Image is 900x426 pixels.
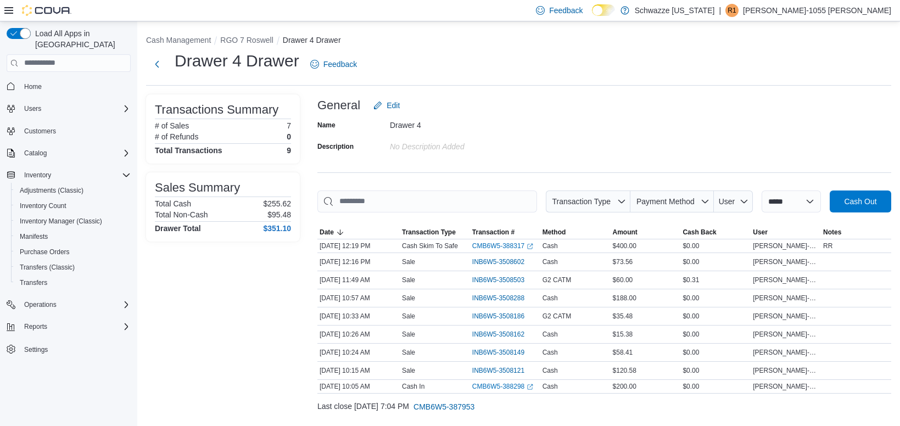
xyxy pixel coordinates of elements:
div: [DATE] 12:16 PM [317,255,400,268]
a: Home [20,80,46,93]
p: Sale [402,257,415,266]
button: Users [20,102,46,115]
span: Home [24,82,42,91]
button: Cash Management [146,36,211,44]
button: Cash Back [680,226,751,239]
div: $0.00 [680,239,751,253]
p: [PERSON_NAME]-1055 [PERSON_NAME] [743,4,891,17]
button: Transaction Type [546,190,630,212]
span: G2 CATM [543,276,571,284]
span: INB6W5-3508162 [472,330,524,339]
span: Adjustments (Classic) [15,184,131,197]
span: User [719,197,735,206]
span: Operations [24,300,57,309]
span: Amount [613,228,638,237]
p: | [719,4,721,17]
button: Inventory [20,169,55,182]
a: Transfers [15,276,52,289]
input: Dark Mode [592,4,615,16]
span: $200.00 [613,382,636,391]
span: [PERSON_NAME]-1632 [PERSON_NAME] [753,382,819,391]
button: Notes [821,226,891,239]
span: INB6W5-3508503 [472,276,524,284]
div: [DATE] 10:33 AM [317,310,400,323]
a: Inventory Count [15,199,71,212]
span: Cash [543,257,558,266]
svg: External link [527,384,533,390]
span: [PERSON_NAME]-1632 [PERSON_NAME] [753,294,819,302]
button: Edit [369,94,404,116]
h3: Transactions Summary [155,103,278,116]
div: $0.00 [680,380,751,393]
label: Description [317,142,354,151]
span: Users [20,102,131,115]
button: Inventory [2,167,135,183]
div: $0.00 [680,346,751,359]
button: Payment Method [630,190,714,212]
div: Drawer 4 [390,116,537,130]
div: Renee-1055 Bailey [725,4,739,17]
span: $73.56 [613,257,633,266]
button: Reports [2,319,135,334]
span: [PERSON_NAME]-1632 [PERSON_NAME] [753,312,819,321]
span: INB6W5-3508288 [472,294,524,302]
button: Settings [2,341,135,357]
p: 7 [287,121,291,130]
a: Settings [20,343,52,356]
span: Transaction # [472,228,515,237]
span: $120.58 [613,366,636,375]
span: Transfers [20,278,47,287]
button: INB6W5-3508503 [472,273,535,287]
button: Inventory Count [11,198,135,214]
span: INB6W5-3508149 [472,348,524,357]
span: $35.48 [613,312,633,321]
span: $15.38 [613,330,633,339]
span: Customers [24,127,56,136]
label: Name [317,121,336,130]
p: Schwazze [US_STATE] [635,4,715,17]
span: Reports [24,322,47,331]
span: $188.00 [613,294,636,302]
a: Transfers (Classic) [15,261,79,274]
div: [DATE] 10:15 AM [317,364,400,377]
a: CMB6W5-388298External link [472,382,533,391]
p: Sale [402,276,415,284]
nav: An example of EuiBreadcrumbs [146,35,891,48]
span: Payment Method [636,197,695,206]
span: Operations [20,298,131,311]
button: Next [146,53,168,75]
button: Cash Out [830,190,891,212]
span: Transfers (Classic) [15,261,131,274]
span: Cash Out [844,196,876,207]
span: Feedback [549,5,583,16]
span: Purchase Orders [20,248,70,256]
span: INB6W5-3508186 [472,312,524,321]
p: Sale [402,348,415,357]
div: [DATE] 11:49 AM [317,273,400,287]
span: Settings [20,342,131,356]
span: [PERSON_NAME]-1632 [PERSON_NAME] [753,257,819,266]
h4: $351.10 [263,224,291,233]
a: CMB6W5-388317External link [472,242,533,250]
h4: Total Transactions [155,146,222,155]
button: User [714,190,753,212]
span: Transaction Type [552,197,611,206]
p: Sale [402,366,415,375]
span: R1 [728,4,736,17]
span: Inventory Manager (Classic) [15,215,131,228]
p: Cash Skim To Safe [402,242,458,250]
p: 0 [287,132,291,141]
span: $400.00 [613,242,636,250]
h3: Sales Summary [155,181,240,194]
span: Load All Apps in [GEOGRAPHIC_DATA] [31,28,131,50]
button: Drawer 4 Drawer [283,36,341,44]
h6: # of Sales [155,121,189,130]
span: Transfers (Classic) [20,263,75,272]
div: [DATE] 10:24 AM [317,346,400,359]
span: Cash [543,348,558,357]
button: Adjustments (Classic) [11,183,135,198]
div: $0.00 [680,255,751,268]
span: INB6W5-3508121 [472,366,524,375]
span: Users [24,104,41,113]
span: Purchase Orders [15,245,131,259]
